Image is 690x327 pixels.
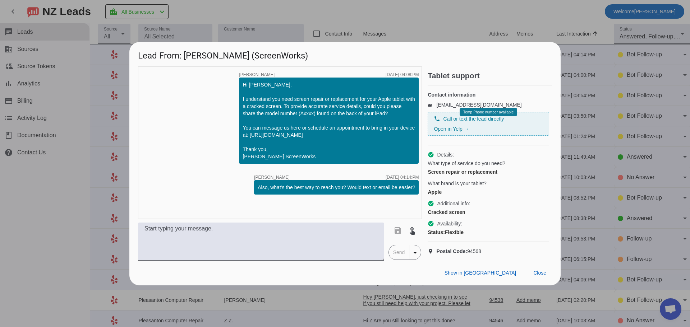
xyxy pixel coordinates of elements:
mat-icon: touch_app [408,226,417,235]
span: Close [533,270,546,276]
div: Apple [428,188,549,196]
span: Availability: [437,220,462,227]
strong: Postal Code: [436,248,467,254]
span: 94568 [436,248,481,255]
button: Close [528,267,552,280]
mat-icon: check_circle [428,151,434,158]
span: Temp Phone number available [463,110,514,114]
h1: Lead From: [PERSON_NAME] (ScreenWorks) [129,42,561,66]
span: Additional info: [437,200,470,207]
div: Hi [PERSON_NAME], I understand you need screen repair or replacement for your Apple tablet with a... [243,81,415,160]
div: Screen repair or replacement [428,168,549,176]
span: [PERSON_NAME] [254,175,290,179]
span: Show in [GEOGRAPHIC_DATA] [445,270,516,276]
h2: Tablet support [428,72,552,79]
div: [DATE] 04:14:PM [386,175,419,179]
div: Also, what's the best way to reach you? Would text or email be easier?​ [258,184,415,191]
h4: Contact information [428,91,549,98]
div: Cracked screen [428,209,549,216]
a: [EMAIL_ADDRESS][DOMAIN_NAME] [436,102,521,108]
strong: Status: [428,229,445,235]
mat-icon: phone [434,116,440,122]
button: Show in [GEOGRAPHIC_DATA] [439,267,522,280]
mat-icon: email [428,103,436,107]
a: Open in Yelp → [434,126,469,132]
span: What brand is your tablet? [428,180,486,187]
span: Call or text the lead directly [443,115,504,122]
div: [DATE] 04:08:PM [386,73,419,77]
div: Flexible [428,229,549,236]
mat-icon: check_circle [428,200,434,207]
mat-icon: location_on [428,248,436,254]
mat-icon: check_circle [428,220,434,227]
mat-icon: arrow_drop_down [411,248,419,257]
span: [PERSON_NAME] [239,73,275,77]
span: What type of service do you need? [428,160,505,167]
span: Details: [437,151,454,158]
